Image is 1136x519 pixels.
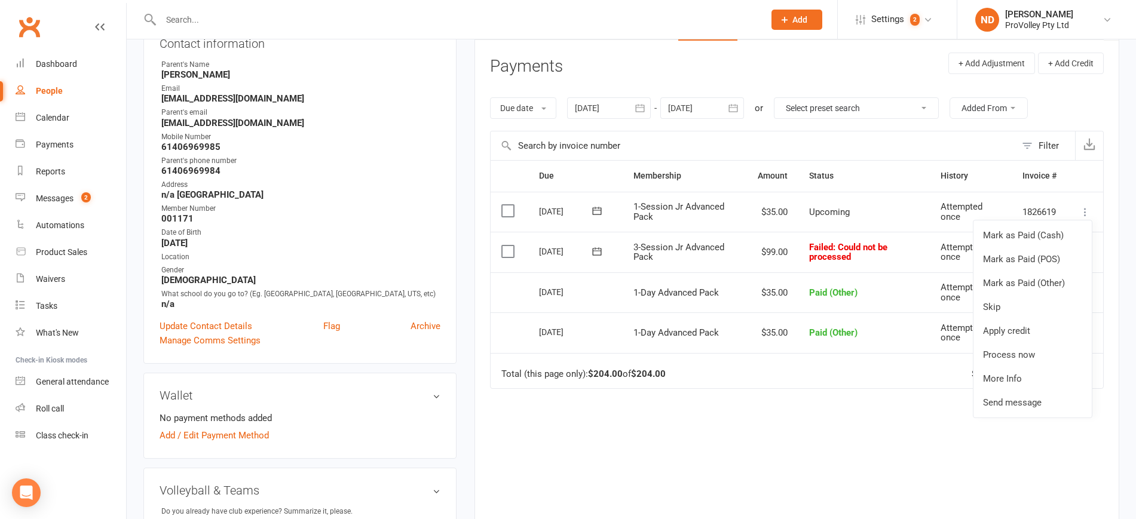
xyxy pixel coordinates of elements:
strong: [EMAIL_ADDRESS][DOMAIN_NAME] [161,118,440,128]
a: Archive [411,319,440,333]
a: More Info [973,367,1092,391]
div: ProVolley Pty Ltd [1005,20,1073,30]
a: Messages 2 [16,185,126,212]
button: + Add Adjustment [948,53,1035,74]
span: Attempted once [941,201,982,222]
span: Settings [871,6,904,33]
span: Upcoming [809,207,850,217]
td: 1826619 [1012,192,1067,232]
div: Address [161,179,440,191]
div: [PERSON_NAME] [1005,9,1073,20]
a: Send message [973,391,1092,414]
span: Paid (Other) [809,327,858,338]
div: ND [975,8,999,32]
div: Roll call [36,404,64,413]
div: Reports [36,167,65,176]
h3: Contact information [160,32,440,50]
a: Process now [973,343,1092,367]
a: Flag [323,319,340,333]
div: Mobile Number [161,131,440,143]
a: General attendance kiosk mode [16,368,126,395]
a: What's New [16,320,126,346]
th: History [930,161,1012,191]
button: Due date [490,97,556,119]
div: Parent's phone number [161,155,440,167]
strong: 001171 [161,213,440,224]
h3: Volleyball & Teams [160,484,440,497]
div: Product Sales [36,247,87,257]
a: Update Contact Details [160,319,252,333]
a: Mark as Paid (POS) [973,247,1092,271]
a: Waivers [16,266,126,293]
a: Automations [16,212,126,239]
strong: $204.00 [631,368,666,379]
a: Manage Comms Settings [160,333,261,348]
span: 1-Session Jr Advanced Pack [633,201,724,222]
a: Class kiosk mode [16,422,126,449]
td: $99.00 [747,232,798,272]
strong: n/a [GEOGRAPHIC_DATA] [161,189,440,200]
div: Waivers [36,274,65,284]
div: Total (this page only): of [501,369,666,379]
div: Dashboard [36,59,77,69]
th: Due [528,161,623,191]
th: Amount [747,161,798,191]
a: Skip [973,295,1092,319]
input: Search... [157,11,756,28]
span: 2 [81,192,91,202]
span: Attempted once [941,242,982,263]
div: Do you already have club experience? Summarize it, please. [161,506,353,517]
td: $35.00 [747,272,798,313]
div: Class check-in [36,431,88,440]
a: Product Sales [16,239,126,266]
div: Filter [1039,139,1059,153]
a: Mark as Paid (Cash) [973,223,1092,247]
span: Add [792,15,807,24]
a: Calendar [16,105,126,131]
th: Status [798,161,930,191]
div: Email [161,83,440,94]
span: Paid (Other) [809,287,858,298]
div: Date of Birth [161,227,440,238]
strong: n/a [161,299,440,309]
div: Showing of payments [972,369,1077,379]
strong: $204.00 [588,368,623,379]
strong: [PERSON_NAME] [161,69,440,80]
div: [DATE] [539,282,594,301]
button: + Add Credit [1038,53,1104,74]
strong: [EMAIL_ADDRESS][DOMAIN_NAME] [161,93,440,104]
span: : Could not be processed [809,242,887,263]
a: Dashboard [16,51,126,78]
div: Parent's email [161,107,440,118]
a: Payments [16,131,126,158]
div: Payments [36,140,74,149]
div: Open Intercom Messenger [12,478,41,507]
th: Membership [623,161,747,191]
a: People [16,78,126,105]
td: $35.00 [747,312,798,353]
button: Filter [1016,131,1075,160]
strong: 61406969985 [161,142,440,152]
span: Attempted once [941,282,982,303]
div: Tasks [36,301,57,311]
button: Add [771,10,822,30]
a: Apply credit [973,319,1092,343]
h3: Wallet [160,389,440,402]
div: Parent's Name [161,59,440,70]
input: Search by invoice number [491,131,1016,160]
span: 2 [910,14,920,26]
h3: Payments [490,57,563,76]
div: What's New [36,328,79,337]
span: Attempted once [941,323,982,343]
strong: 61406969984 [161,165,440,176]
a: Tasks [16,293,126,320]
th: Invoice # [1012,161,1067,191]
div: Gender [161,265,440,276]
div: or [755,101,763,115]
span: 1-Day Advanced Pack [633,327,719,338]
div: Automations [36,220,84,230]
span: Failed [809,242,887,263]
strong: [DEMOGRAPHIC_DATA] [161,275,440,285]
div: People [36,86,63,96]
div: Member Number [161,203,440,214]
